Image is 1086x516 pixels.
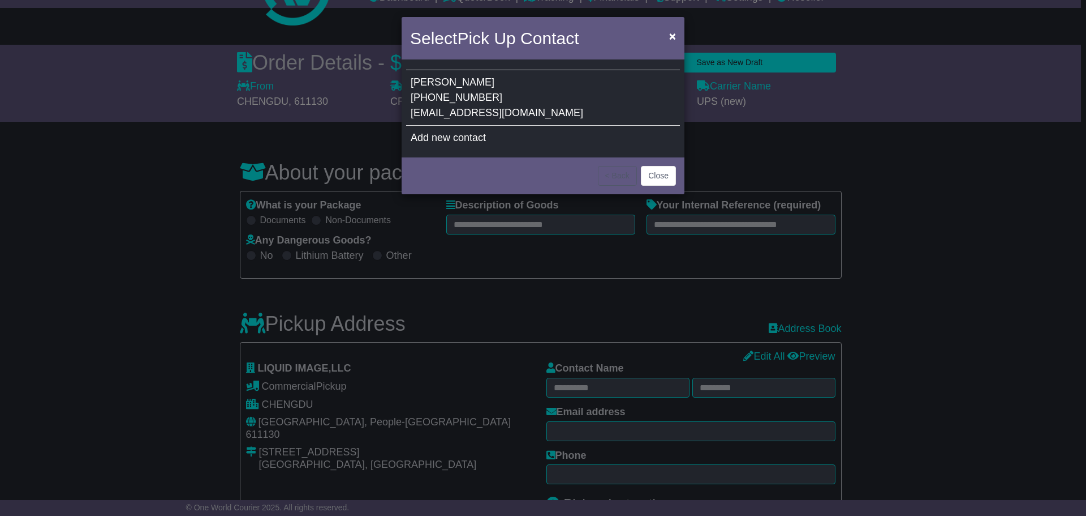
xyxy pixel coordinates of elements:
[411,76,494,88] span: [PERSON_NAME]
[598,166,637,186] button: < Back
[641,166,676,186] button: Close
[669,29,676,42] span: ×
[411,92,502,103] span: [PHONE_NUMBER]
[411,132,486,143] span: Add new contact
[663,24,682,48] button: Close
[410,25,579,51] h4: Select
[411,107,583,118] span: [EMAIL_ADDRESS][DOMAIN_NAME]
[520,29,579,48] span: Contact
[457,29,515,48] span: Pick Up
